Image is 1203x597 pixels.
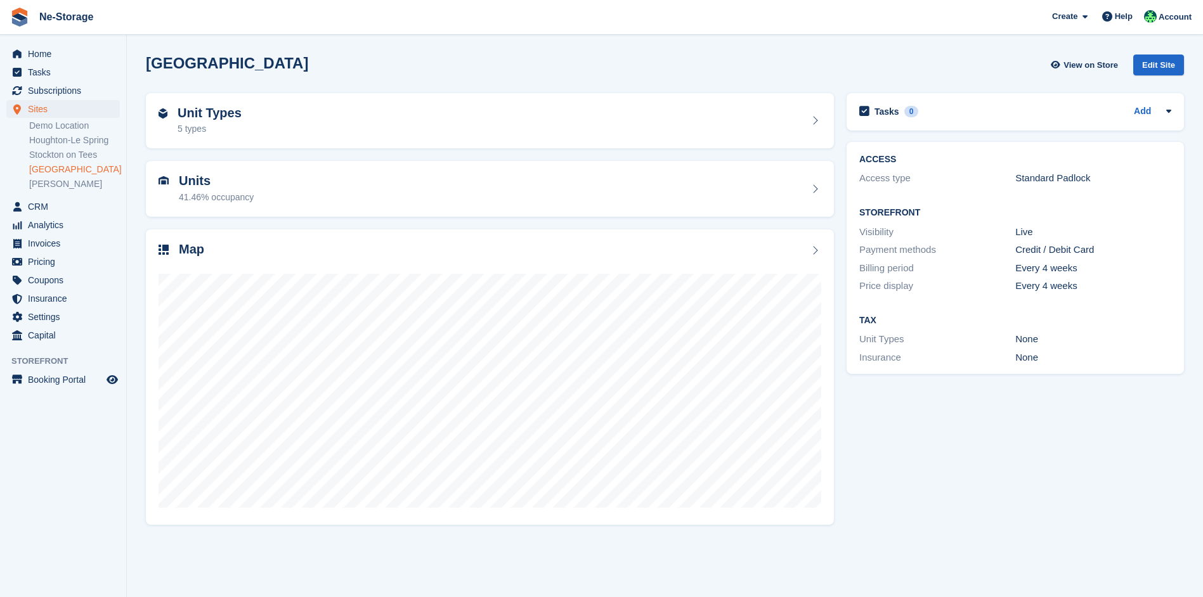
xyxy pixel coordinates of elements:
div: Billing period [859,261,1015,276]
a: menu [6,216,120,234]
span: Analytics [28,216,104,234]
a: menu [6,290,120,307]
span: Insurance [28,290,104,307]
div: Visibility [859,225,1015,240]
h2: Map [179,242,204,257]
a: menu [6,198,120,215]
div: Unit Types [859,332,1015,347]
div: Price display [859,279,1015,293]
span: Subscriptions [28,82,104,99]
h2: ACCESS [859,155,1171,165]
span: Settings [28,308,104,326]
div: 0 [904,106,919,117]
a: menu [6,326,120,344]
a: Units 41.46% occupancy [146,161,834,217]
span: CRM [28,198,104,215]
div: None [1015,350,1171,365]
img: stora-icon-8386f47178a22dfd0bd8f6a31ec36ba5ce8667c1dd55bd0f319d3a0aa187defe.svg [10,8,29,27]
span: Storefront [11,355,126,368]
a: Map [146,229,834,525]
h2: [GEOGRAPHIC_DATA] [146,55,308,72]
div: 5 types [178,122,242,136]
div: 41.46% occupancy [179,191,254,204]
span: Capital [28,326,104,344]
span: Coupons [28,271,104,289]
div: Insurance [859,350,1015,365]
img: unit-type-icn-2b2737a686de81e16bb02015468b77c625bbabd49415b5ef34ead5e3b44a266d.svg [159,108,167,119]
img: unit-icn-7be61d7bf1b0ce9d3e12c5938cc71ed9869f7b940bace4675aadf7bd6d80202e.svg [159,176,169,185]
div: Every 4 weeks [1015,261,1171,276]
span: Home [28,45,104,63]
a: menu [6,271,120,289]
a: Add [1134,105,1151,119]
img: map-icn-33ee37083ee616e46c38cad1a60f524a97daa1e2b2c8c0bc3eb3415660979fc1.svg [159,245,169,255]
a: Houghton-Le Spring [29,134,120,146]
span: Booking Portal [28,371,104,388]
a: Ne-Storage [34,6,98,27]
div: Credit / Debit Card [1015,243,1171,257]
a: menu [6,253,120,271]
div: Access type [859,171,1015,186]
h2: Unit Types [178,106,242,120]
div: Live [1015,225,1171,240]
a: menu [6,63,120,81]
a: menu [6,371,120,388]
h2: Storefront [859,208,1171,218]
a: menu [6,234,120,252]
a: Unit Types 5 types [146,93,834,149]
a: menu [6,100,120,118]
h2: Tasks [875,106,899,117]
span: Pricing [28,253,104,271]
a: Edit Site [1133,55,1184,80]
span: Tasks [28,63,104,81]
span: Sites [28,100,104,118]
a: Demo Location [29,120,120,132]
h2: Tax [859,316,1171,326]
a: Stockton on Tees [29,149,120,161]
span: Help [1115,10,1133,23]
a: Preview store [105,372,120,387]
div: Every 4 weeks [1015,279,1171,293]
a: menu [6,308,120,326]
h2: Units [179,174,254,188]
span: Create [1052,10,1077,23]
a: View on Store [1049,55,1123,75]
span: View on Store [1063,59,1118,72]
span: Account [1159,11,1192,23]
a: menu [6,82,120,99]
div: Edit Site [1133,55,1184,75]
div: None [1015,332,1171,347]
div: Payment methods [859,243,1015,257]
span: Invoices [28,234,104,252]
a: menu [6,45,120,63]
a: [PERSON_NAME] [29,178,120,190]
a: [GEOGRAPHIC_DATA] [29,164,120,176]
div: Standard Padlock [1015,171,1171,186]
img: Jay Johal [1144,10,1157,23]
